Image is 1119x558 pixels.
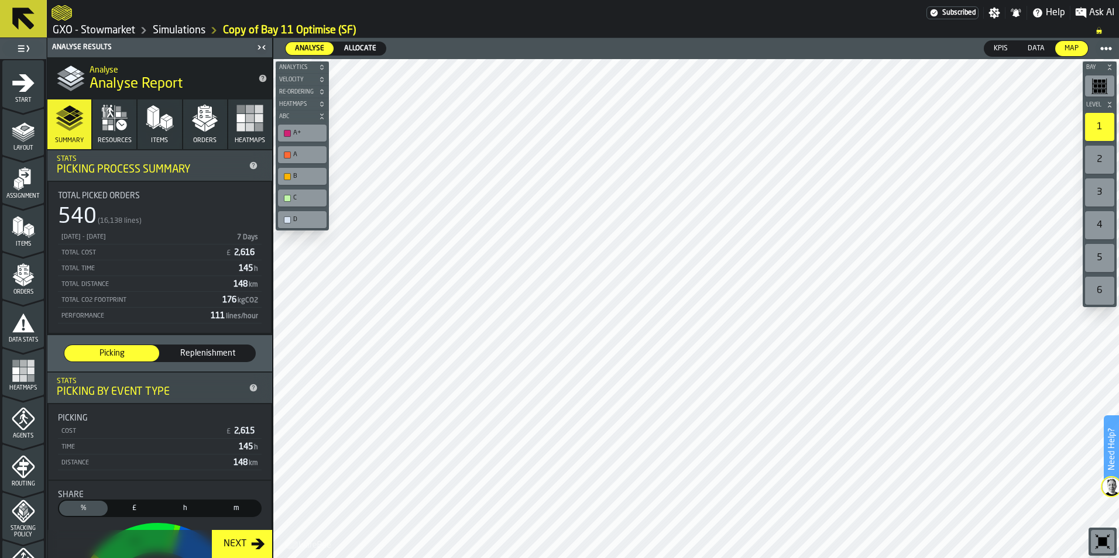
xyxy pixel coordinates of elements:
[214,503,258,514] span: m
[2,241,44,247] span: Items
[276,61,329,73] button: button-
[276,166,329,187] div: button-toolbar-undefined
[2,492,44,539] li: menu Stacking Policy
[1089,6,1114,20] span: Ask AI
[58,490,84,500] span: Share
[235,137,265,144] span: Heatmaps
[293,129,323,137] div: A+
[58,439,262,454] div: StatList-item-Time
[163,503,207,514] span: h
[334,42,386,56] label: button-switch-multi-Allocate
[52,23,1114,37] nav: Breadcrumb
[112,503,156,514] span: £
[212,501,260,516] div: thumb
[1085,113,1114,141] div: 1
[1093,532,1112,551] svg: Reset zoom and position
[277,89,316,95] span: Re-Ordering
[58,191,140,201] span: Total Picked Orders
[1083,274,1117,307] div: button-toolbar-undefined
[234,249,257,257] span: 2,616
[1084,64,1104,71] span: Bay
[219,537,251,551] div: Next
[253,40,270,54] label: button-toggle-Close me
[2,252,44,299] li: menu Orders
[160,345,255,361] div: thumb
[109,500,160,517] label: button-switch-multi-Cost
[60,249,221,257] div: Total Cost
[1085,211,1114,239] div: 4
[276,98,329,110] button: button-
[58,500,109,517] label: button-switch-multi-Share
[165,347,250,359] span: Replenishment
[59,501,108,516] div: thumb
[239,443,259,451] span: 145
[58,414,88,423] span: Picking
[238,297,258,304] span: kgCO2
[249,460,258,467] span: km
[57,377,244,385] div: Stats
[58,490,262,500] div: Title
[984,7,1005,19] label: button-toggle-Settings
[58,229,262,244] div: StatList-item-26/08/2025 - 02/09/2025
[1023,43,1049,54] span: Data
[2,108,44,155] li: menu Layout
[984,40,1018,57] label: button-switch-multi-KPIs
[2,204,44,251] li: menu Items
[335,42,386,55] div: thumb
[280,213,324,226] div: D
[942,9,976,17] span: Subscribed
[1060,43,1083,54] span: Map
[61,503,105,514] span: %
[989,43,1012,54] span: KPIs
[2,444,44,491] li: menu Routing
[49,182,271,333] div: stat-Total Picked Orders
[234,280,259,288] span: 148
[293,216,323,223] div: D
[58,260,262,276] div: StatList-item-Total Time
[277,113,316,120] span: ABC
[2,433,44,439] span: Agents
[234,427,257,435] span: 2,615
[50,43,253,51] div: Analyse Results
[237,234,258,241] span: 7 Days
[1083,242,1117,274] div: button-toolbar-undefined
[254,444,258,451] span: h
[1018,40,1055,57] label: button-switch-multi-Data
[2,337,44,343] span: Data Stats
[293,151,323,159] div: A
[280,192,324,204] div: C
[280,149,324,161] div: A
[1055,40,1089,57] label: button-switch-multi-Map
[1018,41,1054,56] div: thumb
[57,155,244,163] div: Stats
[58,205,97,229] div: 540
[276,532,342,556] a: logo-header
[151,137,168,144] span: Items
[2,396,44,443] li: menu Agents
[98,137,132,144] span: Resources
[1055,41,1088,56] div: thumb
[2,300,44,347] li: menu Data Stats
[58,414,262,423] div: Title
[1083,111,1117,143] div: button-toolbar-undefined
[1083,143,1117,176] div: button-toolbar-undefined
[1083,61,1117,73] button: button-
[2,193,44,199] span: Assignment
[60,312,206,320] div: Performance
[223,24,356,37] a: link-to-/wh/i/1f322264-80fa-4175-88bb-566e6213dfa5/simulations/05a6f875-08bc-4430-b423-3d9228ea8767
[60,428,221,435] div: Cost
[1070,6,1119,20] label: button-toggle-Ask AI
[293,173,323,180] div: B
[1084,102,1104,108] span: Level
[2,481,44,487] span: Routing
[58,454,262,470] div: StatList-item-Distance
[276,74,329,85] button: button-
[47,57,272,99] div: title-Analyse Report
[60,443,234,451] div: Time
[1083,99,1117,111] button: button-
[926,6,979,19] div: Menu Subscription
[53,24,135,37] a: link-to-/wh/i/1f322264-80fa-4175-88bb-566e6213dfa5
[276,187,329,209] div: button-toolbar-undefined
[58,308,262,323] div: StatList-item-Performance
[64,345,159,361] div: thumb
